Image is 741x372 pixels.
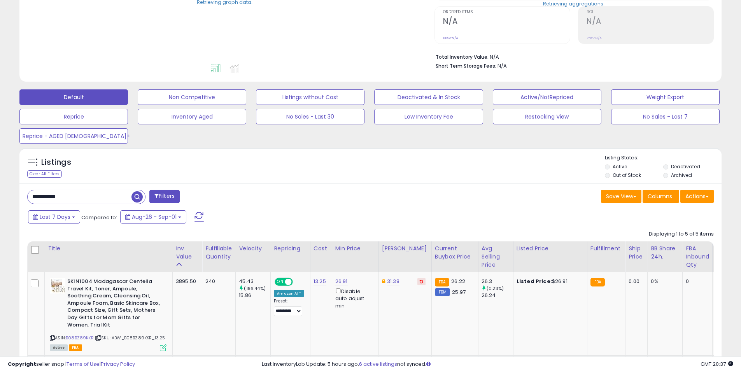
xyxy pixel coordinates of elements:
button: Low Inventory Fee [374,109,483,124]
div: seller snap | | [8,361,135,368]
button: Non Competitive [138,89,246,105]
div: Title [48,245,169,253]
b: SKIN1004 Madagascar Centella Travel Kit, Toner, Ampoule, Soothing Cream, Cleansing Oil, Ampoule F... [67,278,162,330]
div: 26.24 [482,292,513,299]
div: BB Share 24h. [651,245,679,261]
a: 31.38 [387,278,399,285]
label: Deactivated [671,163,700,170]
label: Out of Stock [613,172,641,178]
div: $26.91 [517,278,581,285]
div: Fulfillable Quantity [205,245,232,261]
h5: Listings [41,157,71,168]
span: Compared to: [81,214,117,221]
small: FBA [590,278,605,286]
a: Terms of Use [67,360,100,368]
div: Fulfillment [590,245,622,253]
small: (0.23%) [487,285,504,292]
div: Cost [314,245,329,253]
button: Listings without Cost [256,89,364,105]
button: Reprice [19,109,128,124]
span: 26.22 [451,278,465,285]
button: Actions [680,190,714,203]
button: No Sales - Last 7 [611,109,720,124]
div: 0.00 [629,278,641,285]
b: Listed Price: [517,278,552,285]
div: 240 [205,278,229,285]
p: Listing States: [605,154,722,162]
label: Active [613,163,627,170]
span: All listings currently available for purchase on Amazon [50,344,68,351]
span: Columns [648,192,672,200]
button: No Sales - Last 30 [256,109,364,124]
button: Aug-26 - Sep-01 [120,210,186,224]
span: | SKU: ABW_B08BZ89KKR_13.25 [95,335,165,341]
span: OFF [292,279,304,285]
button: Deactivated & In Stock [374,89,483,105]
div: Inv. value [176,245,199,261]
button: Default [19,89,128,105]
div: Preset: [274,299,304,316]
a: 6 active listings [359,360,397,368]
button: Inventory Aged [138,109,246,124]
div: 3895.50 [176,278,196,285]
div: Velocity [239,245,267,253]
div: 26.3 [482,278,513,285]
small: (186.44%) [244,285,265,292]
span: FBA [69,344,82,351]
button: Save View [601,190,641,203]
button: Weight Export [611,89,720,105]
button: Reprice - AGED [DEMOGRAPHIC_DATA]+ [19,128,128,144]
div: Last InventoryLab Update: 5 hours ago, not synced. [262,361,733,368]
button: Last 7 Days [28,210,80,224]
div: Ship Price [629,245,644,261]
small: FBA [435,278,449,286]
span: 25.97 [452,288,466,296]
div: Disable auto adjust min [335,287,373,309]
div: Amazon AI * [274,290,304,297]
span: ON [275,279,285,285]
div: FBA inbound Qty [686,245,709,269]
div: Repricing [274,245,307,253]
div: Displaying 1 to 5 of 5 items [649,231,714,238]
button: Columns [643,190,679,203]
span: Aug-26 - Sep-01 [132,213,177,221]
div: [PERSON_NAME] [382,245,428,253]
div: Min Price [335,245,375,253]
a: Privacy Policy [101,360,135,368]
div: 15.86 [239,292,270,299]
a: B08BZ89KKR [66,335,94,341]
div: Current Buybox Price [435,245,475,261]
div: Clear All Filters [27,170,62,178]
div: Avg Selling Price [482,245,510,269]
img: 41cN6PjO9OL._SL40_.jpg [50,278,65,293]
button: Active/NotRepriced [493,89,601,105]
span: Last 7 Days [40,213,70,221]
div: Listed Price [517,245,584,253]
button: Restocking View [493,109,601,124]
small: FBM [435,288,450,296]
div: 0 [686,278,706,285]
div: 0% [651,278,676,285]
div: 45.43 [239,278,270,285]
label: Archived [671,172,692,178]
span: 2025-09-9 20:37 GMT [701,360,733,368]
a: 13.25 [314,278,326,285]
button: Filters [149,190,180,203]
strong: Copyright [8,360,36,368]
a: 26.91 [335,278,348,285]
